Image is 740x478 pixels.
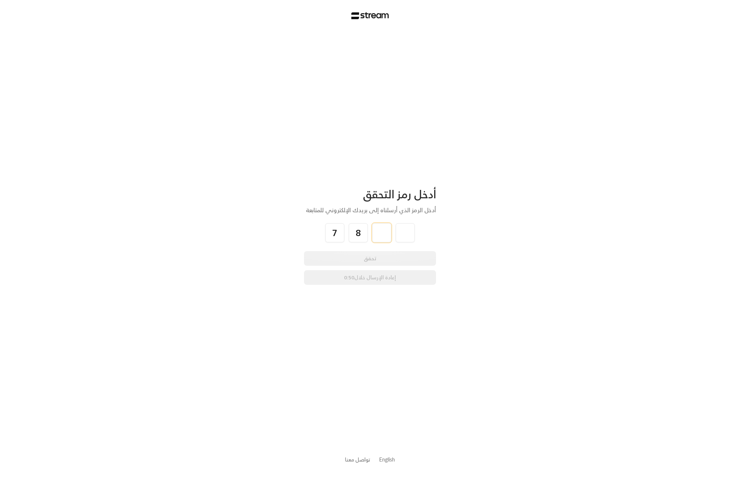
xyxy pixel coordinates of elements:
[351,12,389,19] img: Stream Logo
[304,206,436,214] div: أدخل الرمز الذي أرسلناه إلى بريدك الإلكتروني للمتابعة
[379,453,395,466] a: English
[345,455,370,464] a: تواصل معنا
[345,456,370,463] button: تواصل معنا
[304,187,436,201] div: أدخل رمز التحقق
